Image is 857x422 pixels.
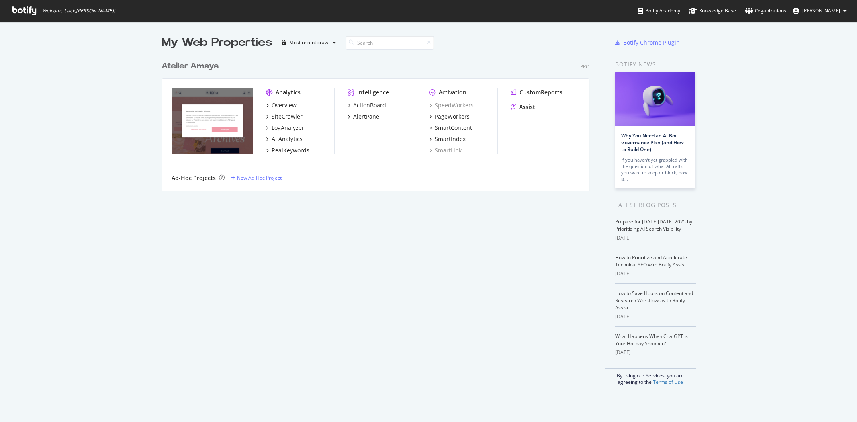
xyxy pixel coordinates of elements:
a: Atelier Amaya [162,60,222,72]
div: SmartContent [435,124,472,132]
div: By using our Services, you are agreeing to the [605,368,696,385]
a: SpeedWorkers [429,101,474,109]
a: SiteCrawler [266,113,303,121]
div: Most recent crawl [289,40,329,45]
div: [DATE] [615,313,696,320]
div: Assist [519,103,535,111]
div: Intelligence [357,88,389,96]
div: AlertPanel [353,113,381,121]
div: New Ad-Hoc Project [237,174,282,181]
div: Knowledge Base [689,7,736,15]
div: RealKeywords [272,146,309,154]
img: Why You Need an AI Bot Governance Plan (and How to Build One) [615,72,695,126]
a: New Ad-Hoc Project [231,174,282,181]
div: Pro [580,63,589,70]
div: If you haven’t yet grappled with the question of what AI traffic you want to keep or block, now is… [621,157,689,182]
div: Latest Blog Posts [615,201,696,209]
div: [DATE] [615,234,696,242]
a: AI Analytics [266,135,303,143]
div: Botify news [615,60,696,69]
span: Welcome back, [PERSON_NAME] ! [42,8,115,14]
a: How to Prioritize and Accelerate Technical SEO with Botify Assist [615,254,687,268]
div: [DATE] [615,349,696,356]
div: Ad-Hoc Projects [172,174,216,182]
a: CustomReports [511,88,562,96]
a: SmartIndex [429,135,466,143]
a: Overview [266,101,297,109]
div: Activation [439,88,466,96]
div: [DATE] [615,270,696,277]
div: My Web Properties [162,35,272,51]
div: CustomReports [520,88,562,96]
div: Botify Chrome Plugin [623,39,680,47]
a: Prepare for [DATE][DATE] 2025 by Prioritizing AI Search Visibility [615,218,692,232]
div: SiteCrawler [272,113,303,121]
div: Analytics [276,88,301,96]
div: Atelier Amaya [162,60,219,72]
div: Botify Academy [638,7,680,15]
div: Organizations [745,7,786,15]
button: Most recent crawl [278,36,339,49]
a: Terms of Use [653,379,683,385]
a: Assist [511,103,535,111]
div: ActionBoard [353,101,386,109]
a: RealKeywords [266,146,309,154]
input: Search [346,36,434,50]
a: AlertPanel [348,113,381,121]
a: LogAnalyzer [266,124,304,132]
div: grid [162,51,596,191]
span: Anne-Solenne OGEE [802,7,840,14]
a: Why You Need an AI Bot Governance Plan (and How to Build One) [621,132,684,153]
div: LogAnalyzer [272,124,304,132]
div: Overview [272,101,297,109]
a: ActionBoard [348,101,386,109]
a: Botify Chrome Plugin [615,39,680,47]
div: SmartIndex [435,135,466,143]
img: atelier-amaya.com [172,88,253,154]
div: AI Analytics [272,135,303,143]
a: PageWorkers [429,113,470,121]
a: How to Save Hours on Content and Research Workflows with Botify Assist [615,290,693,311]
a: SmartLink [429,146,462,154]
a: SmartContent [429,124,472,132]
a: What Happens When ChatGPT Is Your Holiday Shopper? [615,333,688,347]
div: PageWorkers [435,113,470,121]
button: [PERSON_NAME] [786,4,853,17]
